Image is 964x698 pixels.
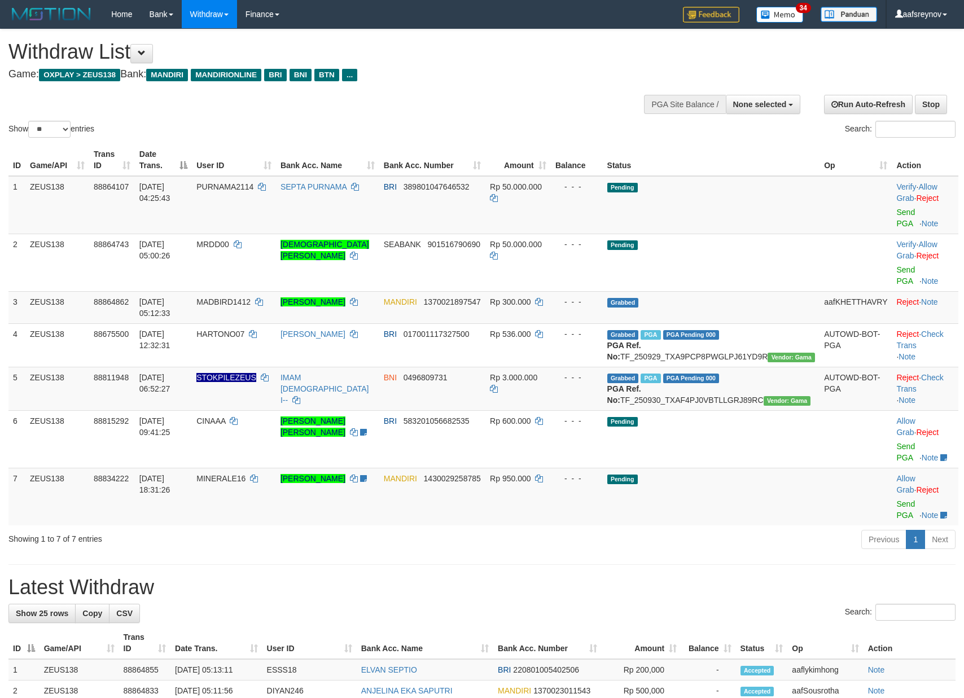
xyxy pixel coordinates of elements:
a: Check Trans [896,330,943,350]
a: Reject [916,251,939,260]
th: Balance: activate to sort column ascending [681,627,735,659]
span: [DATE] 18:31:26 [139,474,170,494]
td: ZEUS138 [25,367,89,410]
th: Bank Acc. Number: activate to sort column ascending [493,627,602,659]
span: [DATE] 09:41:25 [139,416,170,437]
span: 88864107 [94,182,129,191]
div: - - - [555,181,598,192]
span: BNI [290,69,312,81]
td: ZEUS138 [25,468,89,525]
td: · [892,410,958,468]
span: Copy 017001117327500 to clipboard [404,330,470,339]
th: User ID: activate to sort column ascending [192,144,276,176]
td: 4 [8,323,25,367]
span: Rp 536.000 [490,330,531,339]
a: Reject [896,330,919,339]
span: Pending [607,183,638,192]
span: Pending [607,475,638,484]
div: - - - [555,372,598,383]
td: aaflykimhong [787,659,863,681]
span: Rp 600.000 [490,416,531,425]
div: Showing 1 to 7 of 7 entries [8,529,393,545]
a: Show 25 rows [8,604,76,623]
th: Op: activate to sort column ascending [787,627,863,659]
th: ID [8,144,25,176]
label: Search: [845,121,956,138]
a: Reject [916,428,939,437]
span: · [896,416,916,437]
a: 1 [906,530,925,549]
a: Run Auto-Refresh [824,95,913,114]
a: SEPTA PURNAMA [281,182,347,191]
th: Trans ID: activate to sort column ascending [119,627,171,659]
span: MADBIRD1412 [196,297,251,306]
img: Feedback.jpg [683,7,739,23]
td: · · [892,367,958,410]
span: BNI [384,373,397,382]
td: ZEUS138 [25,410,89,468]
span: Copy 901516790690 to clipboard [428,240,480,249]
a: Note [921,297,938,306]
td: 1 [8,176,25,234]
th: ID: activate to sort column descending [8,627,40,659]
th: Action [892,144,958,176]
a: Send PGA [896,265,915,286]
span: CINAAA [196,416,225,425]
label: Search: [845,604,956,621]
a: Note [922,511,939,520]
a: Check Trans [896,373,943,393]
th: Game/API: activate to sort column ascending [25,144,89,176]
div: - - - [555,296,598,308]
a: CSV [109,604,140,623]
th: Bank Acc. Name: activate to sort column ascending [276,144,379,176]
span: BRI [384,182,397,191]
span: Accepted [740,666,774,675]
a: Note [922,219,939,228]
span: Copy 1370023011543 to clipboard [533,686,590,695]
td: 2 [8,234,25,291]
td: 1 [8,659,40,681]
span: PURNAMA2114 [196,182,253,191]
span: BRI [384,330,397,339]
span: [DATE] 05:00:26 [139,240,170,260]
label: Show entries [8,121,94,138]
th: Date Trans.: activate to sort column ascending [170,627,262,659]
span: CSV [116,609,133,618]
span: Copy 389801047646532 to clipboard [404,182,470,191]
th: Bank Acc. Number: activate to sort column ascending [379,144,485,176]
a: ANJELINA EKA SAPUTRI [361,686,453,695]
span: 88675500 [94,330,129,339]
a: Copy [75,604,109,623]
span: MRDD00 [196,240,229,249]
span: BTN [314,69,339,81]
span: Rp 300.000 [490,297,531,306]
span: 88864743 [94,240,129,249]
span: Grabbed [607,298,639,308]
th: Bank Acc. Name: activate to sort column ascending [357,627,493,659]
span: Marked by aafsreyleap [641,374,660,383]
a: [DEMOGRAPHIC_DATA][PERSON_NAME] [281,240,369,260]
a: Note [899,396,915,405]
div: - - - [555,328,598,340]
a: [PERSON_NAME] [PERSON_NAME] [281,416,345,437]
td: 6 [8,410,25,468]
a: Note [922,453,939,462]
span: Copy 1430029258785 to clipboard [424,474,481,483]
span: BRI [498,665,511,674]
h1: Withdraw List [8,41,632,63]
span: Copy 220801005402506 to clipboard [513,665,579,674]
td: 88864855 [119,659,171,681]
span: Pending [607,417,638,427]
td: · · [892,323,958,367]
span: [DATE] 04:25:43 [139,182,170,203]
a: Allow Grab [896,416,915,437]
span: SEABANK [384,240,421,249]
span: Rp 950.000 [490,474,531,483]
th: Date Trans.: activate to sort column descending [135,144,192,176]
span: Nama rekening ada tanda titik/strip, harap diedit [196,373,256,382]
td: AUTOWD-BOT-PGA [820,367,892,410]
span: ... [342,69,357,81]
span: · [896,240,937,260]
td: 3 [8,291,25,323]
a: ELVAN SEPTIO [361,665,417,674]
